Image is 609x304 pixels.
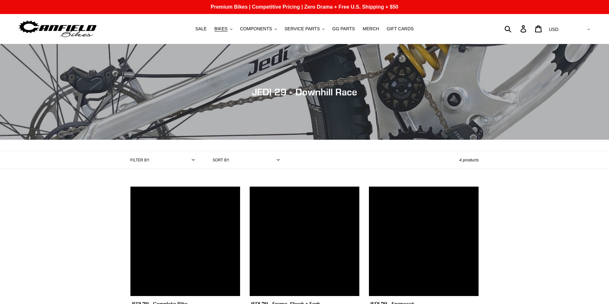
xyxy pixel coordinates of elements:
[18,19,98,39] img: Canfield Bikes
[252,86,357,98] span: JEDI 29 - Downhill Race
[359,25,382,33] a: MERCH
[459,158,479,162] span: 4 products
[215,26,228,32] span: BIKES
[384,25,417,33] a: GIFT CARDS
[281,25,328,33] button: SERVICE PARTS
[130,157,150,163] label: Filter by
[192,25,210,33] a: SALE
[213,157,229,163] label: Sort by
[332,26,355,32] span: GG PARTS
[363,26,379,32] span: MERCH
[240,26,272,32] span: COMPONENTS
[508,22,524,36] input: Search
[211,25,236,33] button: BIKES
[285,26,320,32] span: SERVICE PARTS
[329,25,358,33] a: GG PARTS
[237,25,280,33] button: COMPONENTS
[387,26,414,32] span: GIFT CARDS
[195,26,207,32] span: SALE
